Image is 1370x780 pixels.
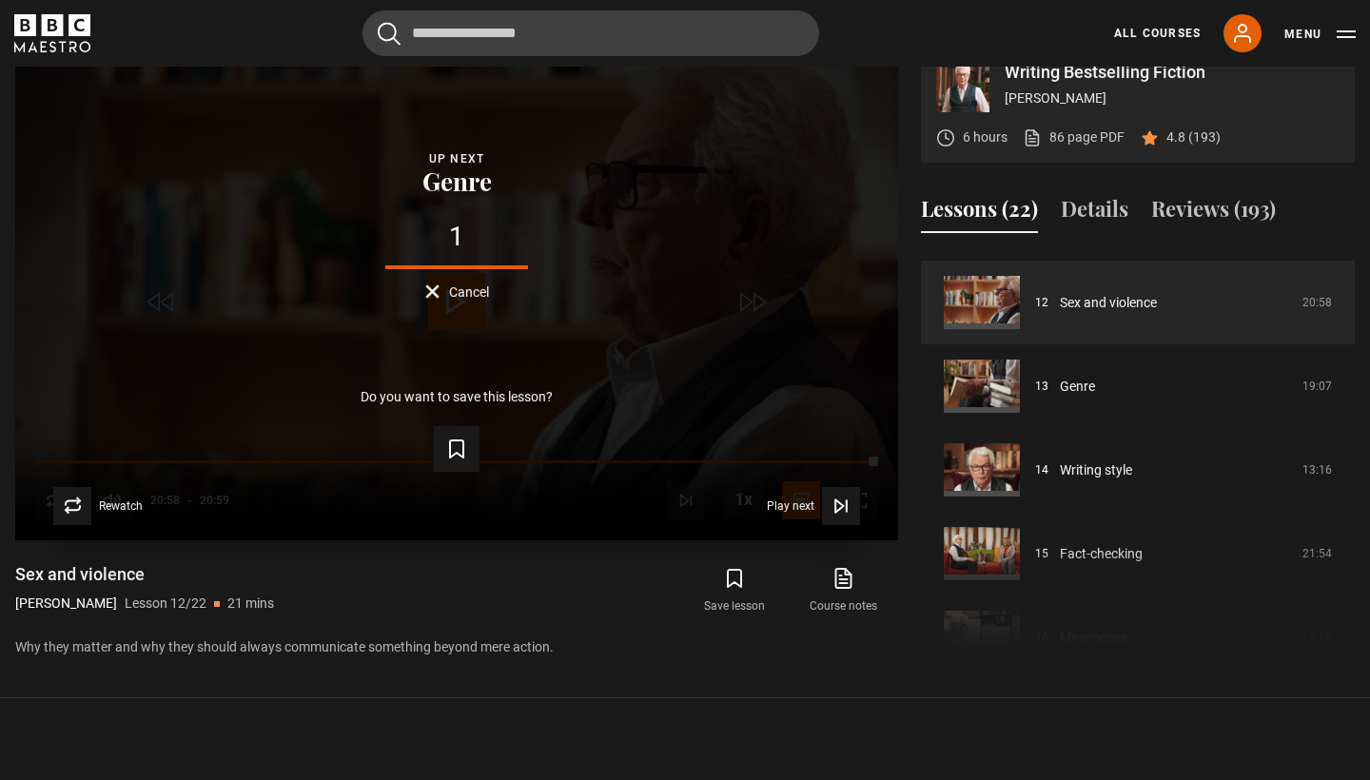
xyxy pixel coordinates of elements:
[1060,544,1143,564] a: Fact-checking
[963,127,1008,147] p: 6 hours
[125,594,206,614] p: Lesson 12/22
[361,390,553,403] p: Do you want to save this lesson?
[1023,127,1125,147] a: 86 page PDF
[1166,127,1221,147] p: 4.8 (193)
[767,487,860,525] button: Play next
[46,224,868,250] div: 1
[15,637,898,657] p: Why they matter and why they should always communicate something beyond mere action.
[1061,193,1128,233] button: Details
[425,284,489,299] button: Cancel
[767,500,814,512] span: Play next
[362,10,819,56] input: Search
[1005,88,1340,108] p: [PERSON_NAME]
[1151,193,1276,233] button: Reviews (193)
[680,563,789,618] button: Save lesson
[15,563,274,586] h1: Sex and violence
[99,500,143,512] span: Rewatch
[14,14,90,52] svg: BBC Maestro
[1060,460,1132,480] a: Writing style
[46,149,868,168] div: Up next
[378,22,401,46] button: Submit the search query
[227,594,274,614] p: 21 mins
[1284,25,1356,44] button: Toggle navigation
[1005,64,1340,81] p: Writing Bestselling Fiction
[1060,293,1157,313] a: Sex and violence
[1114,25,1201,42] a: All Courses
[790,563,898,618] a: Course notes
[15,594,117,614] p: [PERSON_NAME]
[417,168,498,195] button: Genre
[1060,377,1095,397] a: Genre
[53,487,143,525] button: Rewatch
[921,193,1038,233] button: Lessons (22)
[15,44,898,540] video-js: Video Player
[449,285,489,299] span: Cancel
